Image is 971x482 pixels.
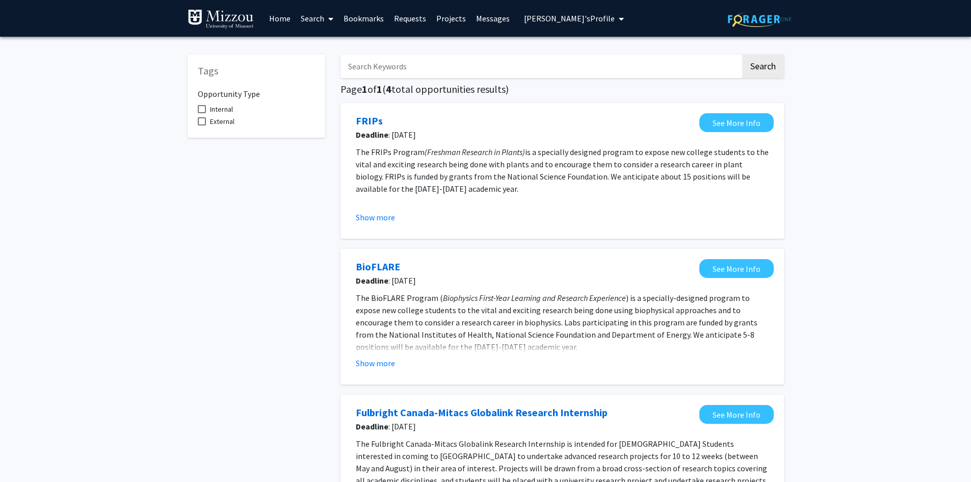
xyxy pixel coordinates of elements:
span: ) is a specially-designed program to expose new college students to the vital and exciting resear... [356,293,757,352]
a: Home [264,1,296,36]
span: Internal [210,103,233,115]
h5: Page of ( total opportunities results) [340,83,784,95]
span: External [210,115,234,128]
a: Opens in a new tab [699,113,774,132]
a: Messages [471,1,515,36]
button: Show more [356,357,395,369]
img: University of Missouri Logo [188,9,254,30]
h6: Opportunity Type [198,81,315,99]
a: Bookmarks [338,1,389,36]
a: Opens in a new tab [356,259,400,274]
b: Deadline [356,130,388,140]
b: Deadline [356,275,388,286]
span: The FRIPs Program [356,147,425,157]
span: 1 [362,83,368,95]
a: Opens in a new tab [699,259,774,278]
span: [PERSON_NAME]'s Profile [524,13,615,23]
span: : [DATE] [356,129,694,141]
a: Search [296,1,338,36]
button: Search [742,55,784,78]
em: Biophysics First-Year Learning and Research Experience [443,293,626,303]
input: Search Keywords [340,55,741,78]
a: Projects [431,1,471,36]
a: Opens in a new tab [699,405,774,424]
button: Show more [356,211,395,223]
h5: Tags [198,65,315,77]
em: (Freshman Research in Plants) [425,147,525,157]
span: 1 [377,83,382,95]
a: Opens in a new tab [356,405,608,420]
span: : [DATE] [356,420,694,433]
span: : [DATE] [356,274,694,287]
b: Deadline [356,421,388,432]
span: is a specially designed program to expose new college students to the vital and exciting research... [356,147,769,194]
span: The BioFLARE Program ( [356,293,443,303]
span: 4 [386,83,391,95]
a: Requests [389,1,431,36]
img: ForagerOne Logo [728,11,792,27]
iframe: Chat [8,436,43,474]
a: Opens in a new tab [356,113,383,129]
